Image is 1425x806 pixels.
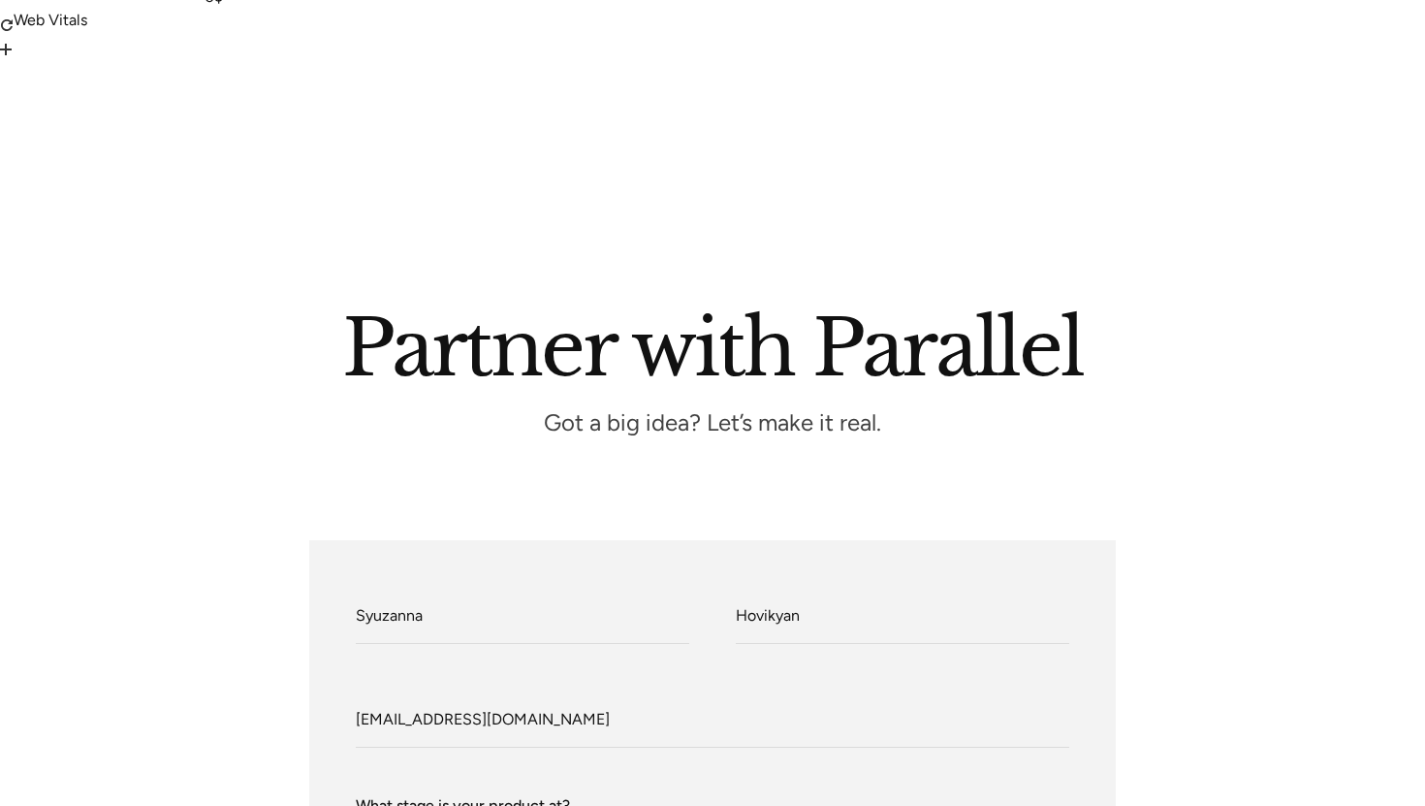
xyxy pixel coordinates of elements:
[14,11,87,29] span: Web Vitals
[422,415,1003,432] p: Got a big idea? Let’s make it real.
[160,310,1265,376] h2: Partner with Parallel
[356,591,689,644] input: First Name
[356,694,1069,748] input: Work Email
[736,591,1069,644] input: Last Name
